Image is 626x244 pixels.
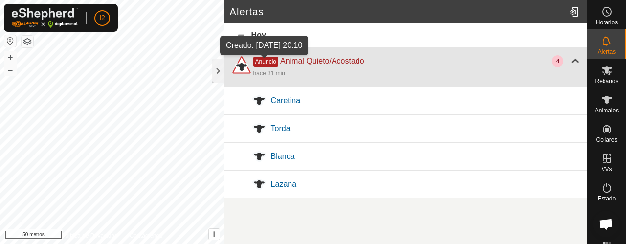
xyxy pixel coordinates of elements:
[12,8,78,28] img: Logotipo de Gallagher
[130,231,162,240] a: Contáctenos
[271,96,300,105] font: Caretina
[213,230,215,238] font: i
[8,52,13,62] font: +
[271,124,291,133] font: Torda
[596,136,617,143] font: Collares
[595,78,618,85] font: Rebaños
[253,70,285,77] font: hace 31 min
[593,211,619,237] div: Chat abierto
[596,19,618,26] font: Horarios
[130,232,162,239] font: Contáctenos
[230,6,264,17] font: Alertas
[280,57,364,65] font: Animal Quieto/Acostado
[601,166,612,173] font: VVs
[595,107,619,114] font: Animales
[61,231,117,240] a: Política de Privacidad
[8,65,13,75] font: –
[4,51,16,63] button: +
[556,58,559,65] font: 4
[99,14,105,22] font: I2
[598,48,616,55] font: Alertas
[255,58,276,65] font: Anuncio
[61,232,117,239] font: Política de Privacidad
[598,195,616,202] font: Estado
[4,35,16,47] button: Restablecer Mapa
[4,64,16,76] button: –
[271,180,297,188] font: Lazana
[209,229,220,240] button: i
[271,152,295,160] font: Blanca
[22,36,33,47] button: Capas del Mapa
[251,31,266,39] font: Hoy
